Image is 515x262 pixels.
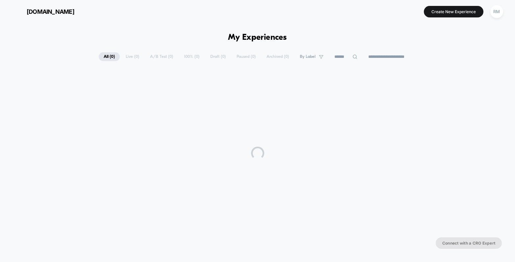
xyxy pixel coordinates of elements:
[424,6,483,17] button: Create New Experience
[436,237,502,249] button: Connect with a CRO Expert
[488,5,505,18] button: RM
[228,33,287,42] h1: My Experiences
[300,54,316,59] span: By Label
[27,8,74,15] span: [DOMAIN_NAME]
[490,5,503,18] div: RM
[10,6,76,17] button: [DOMAIN_NAME]
[99,52,120,61] span: All ( 0 )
